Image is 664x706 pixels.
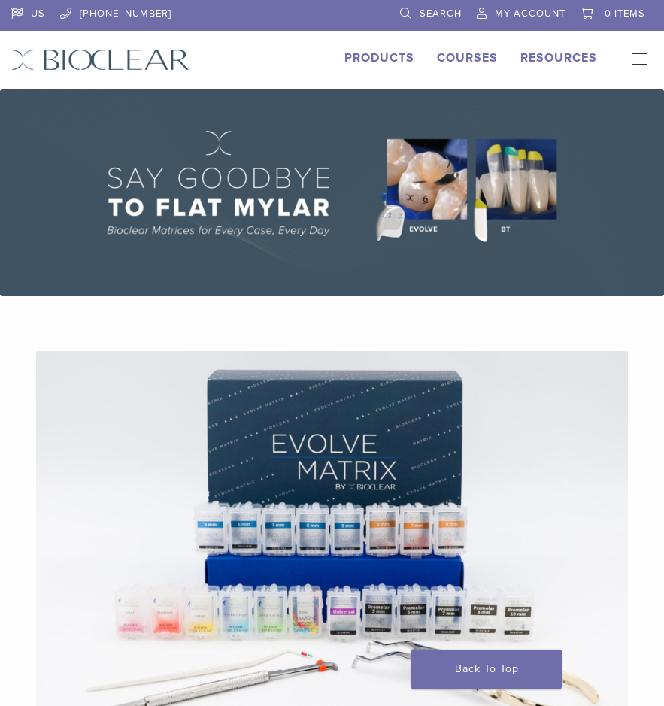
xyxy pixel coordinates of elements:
[620,49,653,71] nav: Primary Navigation
[11,49,189,71] img: Bioclear
[420,8,462,20] span: Search
[520,50,597,65] a: Resources
[411,650,562,689] a: Back To Top
[344,50,414,65] a: Products
[437,50,498,65] a: Courses
[605,8,645,20] span: 0 items
[495,8,565,20] span: My Account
